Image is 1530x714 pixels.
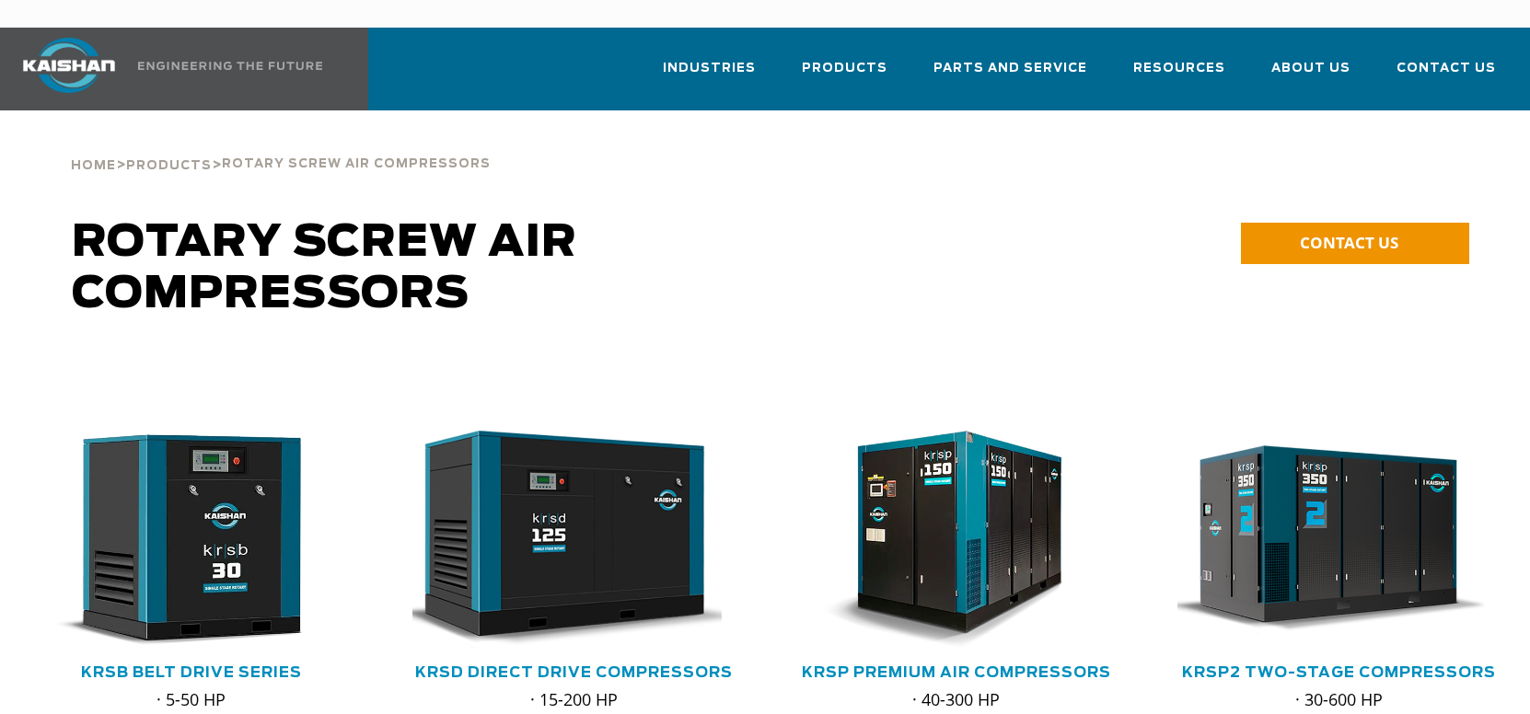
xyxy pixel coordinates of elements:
[933,58,1087,79] span: Parts and Service
[802,665,1111,680] a: KRSP Premium Air Compressors
[794,431,1119,649] div: krsp150
[71,160,116,172] span: Home
[138,62,322,70] img: Engineering the future
[81,665,302,680] a: KRSB Belt Drive Series
[71,110,491,180] div: > >
[126,160,212,172] span: Products
[781,431,1105,649] img: krsp150
[802,58,887,79] span: Products
[663,44,756,107] a: Industries
[1177,431,1501,649] div: krsp350
[1397,44,1496,107] a: Contact Us
[1133,58,1225,79] span: Resources
[1241,223,1469,264] a: CONTACT US
[933,44,1087,107] a: Parts and Service
[29,431,354,649] div: krsb30
[802,44,887,107] a: Products
[1164,431,1488,649] img: krsp350
[1271,58,1350,79] span: About Us
[16,431,340,649] img: krsb30
[1182,665,1496,680] a: KRSP2 Two-Stage Compressors
[1133,44,1225,107] a: Resources
[222,158,491,170] span: Rotary Screw Air Compressors
[1271,44,1350,107] a: About Us
[71,156,116,173] a: Home
[399,431,723,649] img: krsd125
[412,431,736,649] div: krsd125
[1397,58,1496,79] span: Contact Us
[415,665,733,680] a: KRSD Direct Drive Compressors
[126,156,212,173] a: Products
[1300,232,1398,253] span: CONTACT US
[72,221,577,317] span: Rotary Screw Air Compressors
[663,58,756,79] span: Industries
